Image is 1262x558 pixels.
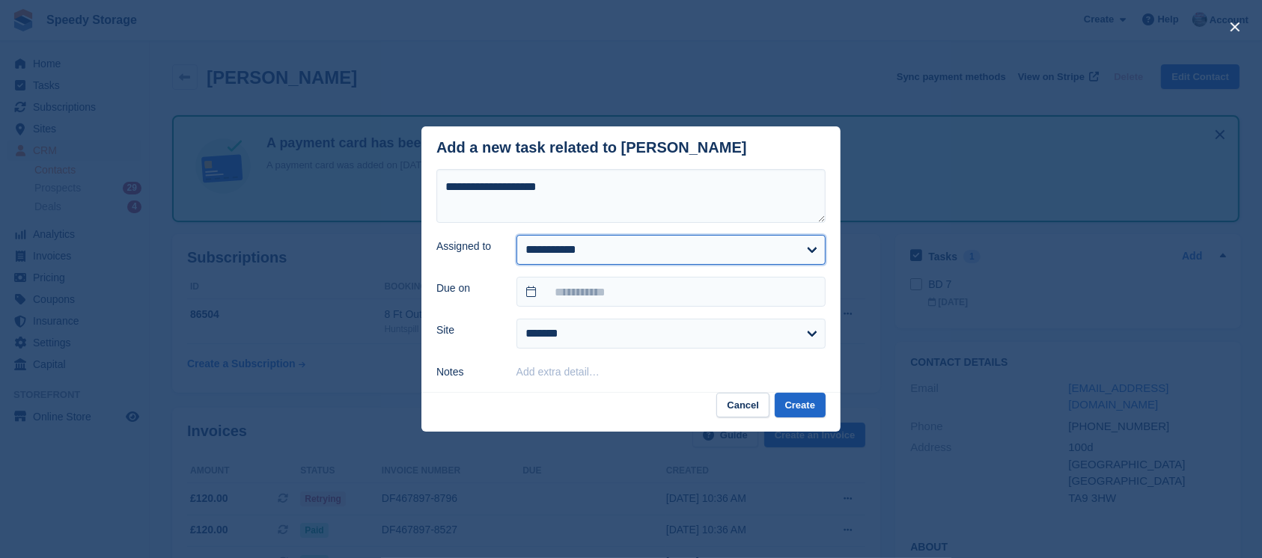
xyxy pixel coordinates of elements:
[516,366,600,378] button: Add extra detail…
[716,393,769,417] button: Cancel
[775,393,826,417] button: Create
[436,364,499,380] label: Notes
[436,322,499,338] label: Site
[1223,15,1247,39] button: close
[436,139,747,156] div: Add a new task related to [PERSON_NAME]
[436,280,499,296] label: Due on
[436,239,499,254] label: Assigned to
